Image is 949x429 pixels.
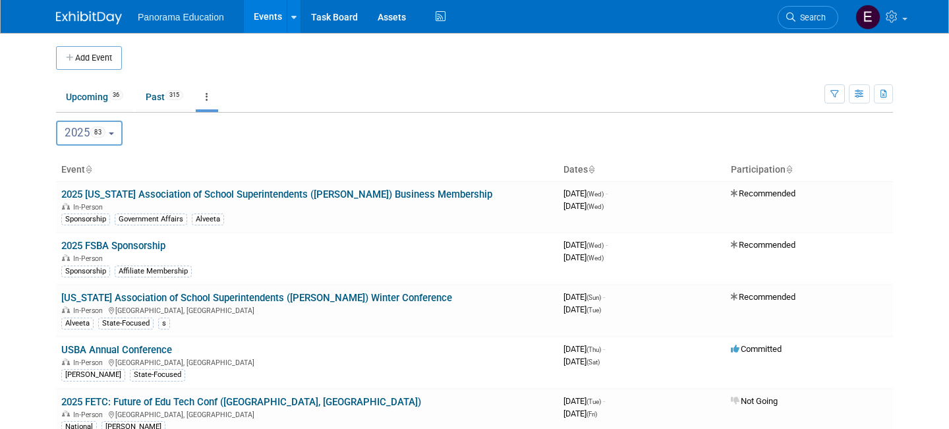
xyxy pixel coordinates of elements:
[61,292,452,304] a: [US_STATE] Association of School Superintendents ([PERSON_NAME]) Winter Conference
[606,240,608,250] span: -
[558,159,726,181] th: Dates
[56,159,558,181] th: Event
[61,240,165,252] a: 2025 FSBA Sponsorship
[73,254,107,263] span: In-Person
[85,164,92,175] a: Sort by Event Name
[587,203,604,210] span: (Wed)
[61,188,492,200] a: 2025 [US_STATE] Association of School Superintendents ([PERSON_NAME]) Business Membership
[56,121,123,146] button: 202583
[563,304,601,314] span: [DATE]
[731,292,795,302] span: Recommended
[61,369,125,381] div: [PERSON_NAME]
[56,84,133,109] a: Upcoming36
[56,11,122,24] img: ExhibitDay
[587,294,601,301] span: (Sun)
[62,306,70,313] img: In-Person Event
[588,164,594,175] a: Sort by Start Date
[587,306,601,314] span: (Tue)
[606,188,608,198] span: -
[603,292,605,302] span: -
[61,304,553,315] div: [GEOGRAPHIC_DATA], [GEOGRAPHIC_DATA]
[563,188,608,198] span: [DATE]
[61,357,553,367] div: [GEOGRAPHIC_DATA], [GEOGRAPHIC_DATA]
[73,411,107,419] span: In-Person
[563,292,605,302] span: [DATE]
[587,190,604,198] span: (Wed)
[731,396,778,406] span: Not Going
[731,240,795,250] span: Recommended
[61,396,421,408] a: 2025 FETC: Future of Edu Tech Conf ([GEOGRAPHIC_DATA], [GEOGRAPHIC_DATA])
[115,214,187,225] div: Government Affairs
[855,5,880,30] img: External Events Calendar
[138,12,224,22] span: Panorama Education
[726,159,893,181] th: Participation
[62,254,70,261] img: In-Person Event
[563,201,604,211] span: [DATE]
[731,344,782,354] span: Committed
[587,358,600,366] span: (Sat)
[98,318,154,329] div: State-Focused
[61,318,94,329] div: Alveeta
[563,344,605,354] span: [DATE]
[73,306,107,315] span: In-Person
[158,318,170,329] div: s
[61,409,553,419] div: [GEOGRAPHIC_DATA], [GEOGRAPHIC_DATA]
[109,90,123,100] span: 36
[136,84,193,109] a: Past315
[61,214,110,225] div: Sponsorship
[786,164,792,175] a: Sort by Participation Type
[795,13,826,22] span: Search
[778,6,838,29] a: Search
[587,398,601,405] span: (Tue)
[61,344,172,356] a: USBA Annual Conference
[61,266,110,277] div: Sponsorship
[165,90,183,100] span: 315
[192,214,224,225] div: Alveeta
[62,411,70,417] img: In-Person Event
[62,358,70,365] img: In-Person Event
[563,240,608,250] span: [DATE]
[731,188,795,198] span: Recommended
[587,242,604,249] span: (Wed)
[73,203,107,212] span: In-Person
[587,411,597,418] span: (Fri)
[73,358,107,367] span: In-Person
[130,369,185,381] div: State-Focused
[56,46,122,70] button: Add Event
[115,266,192,277] div: Affiliate Membership
[603,396,605,406] span: -
[90,127,105,138] span: 83
[563,396,605,406] span: [DATE]
[563,357,600,366] span: [DATE]
[587,346,601,353] span: (Thu)
[603,344,605,354] span: -
[587,254,604,262] span: (Wed)
[563,252,604,262] span: [DATE]
[62,203,70,210] img: In-Person Event
[563,409,597,418] span: [DATE]
[65,126,105,139] span: 2025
